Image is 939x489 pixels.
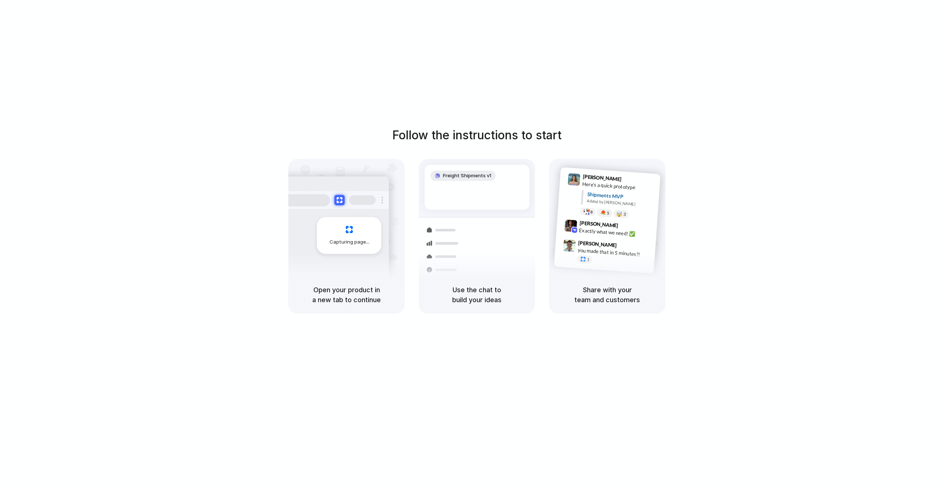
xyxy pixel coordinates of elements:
div: Added by [PERSON_NAME] [587,198,654,209]
span: 9:42 AM [620,222,636,231]
span: 5 [607,211,609,215]
h5: Open your product in a new tab to continue [297,285,396,305]
span: [PERSON_NAME] [579,219,618,230]
div: 🤯 [616,211,623,217]
div: Here's a quick prototype [582,180,656,193]
span: 8 [590,210,593,214]
span: 1 [587,258,590,262]
span: [PERSON_NAME] [578,239,617,249]
span: Capturing page [330,238,370,246]
h5: Share with your team and customers [558,285,657,305]
span: 9:47 AM [619,242,634,251]
div: Exactly what we need! ✅ [579,227,653,239]
h1: Follow the instructions to start [392,126,562,144]
div: you made that in 5 minutes?! [577,246,651,259]
div: Shipments MVP [587,191,655,203]
span: 9:41 AM [624,176,639,185]
span: 3 [623,212,626,216]
h5: Use the chat to build your ideas [428,285,526,305]
span: [PERSON_NAME] [583,172,622,183]
span: Freight Shipments v1 [443,172,491,179]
